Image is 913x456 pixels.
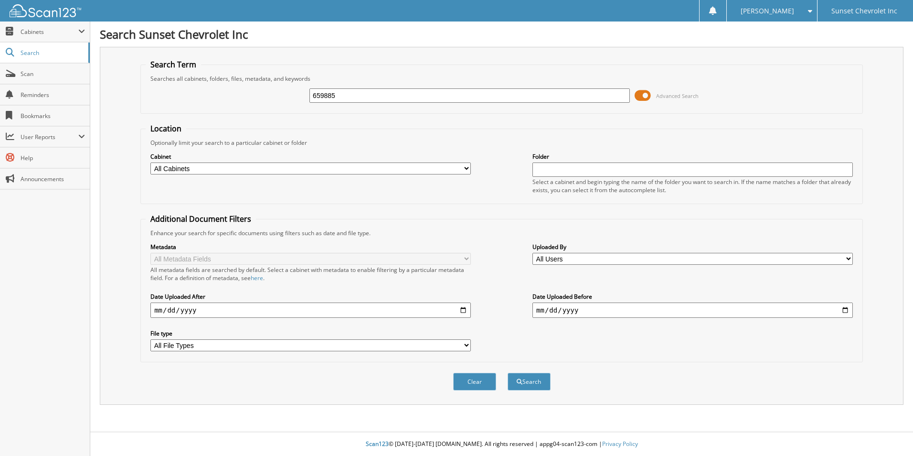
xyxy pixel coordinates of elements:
[453,373,496,391] button: Clear
[532,303,853,318] input: end
[146,229,858,237] div: Enhance your search for specific documents using filters such as date and file type.
[150,293,471,301] label: Date Uploaded After
[21,49,84,57] span: Search
[146,123,186,134] legend: Location
[21,112,85,120] span: Bookmarks
[21,28,78,36] span: Cabinets
[656,92,699,99] span: Advanced Search
[146,139,858,147] div: Optionally limit your search to a particular cabinet or folder
[10,4,81,17] img: scan123-logo-white.svg
[146,75,858,83] div: Searches all cabinets, folders, files, metadata, and keywords
[21,154,85,162] span: Help
[366,440,389,448] span: Scan123
[21,91,85,99] span: Reminders
[100,26,903,42] h1: Search Sunset Chevrolet Inc
[532,293,853,301] label: Date Uploaded Before
[150,329,471,337] label: File type
[865,410,913,456] iframe: Chat Widget
[508,373,551,391] button: Search
[90,433,913,456] div: © [DATE]-[DATE] [DOMAIN_NAME]. All rights reserved | appg04-scan123-com |
[831,8,897,14] span: Sunset Chevrolet Inc
[532,152,853,161] label: Folder
[21,70,85,78] span: Scan
[150,266,471,282] div: All metadata fields are searched by default. Select a cabinet with metadata to enable filtering b...
[741,8,794,14] span: [PERSON_NAME]
[150,303,471,318] input: start
[532,243,853,251] label: Uploaded By
[150,243,471,251] label: Metadata
[150,152,471,161] label: Cabinet
[602,440,638,448] a: Privacy Policy
[146,214,256,224] legend: Additional Document Filters
[21,133,78,141] span: User Reports
[146,59,201,70] legend: Search Term
[21,175,85,183] span: Announcements
[532,178,853,194] div: Select a cabinet and begin typing the name of the folder you want to search in. If the name match...
[251,274,263,282] a: here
